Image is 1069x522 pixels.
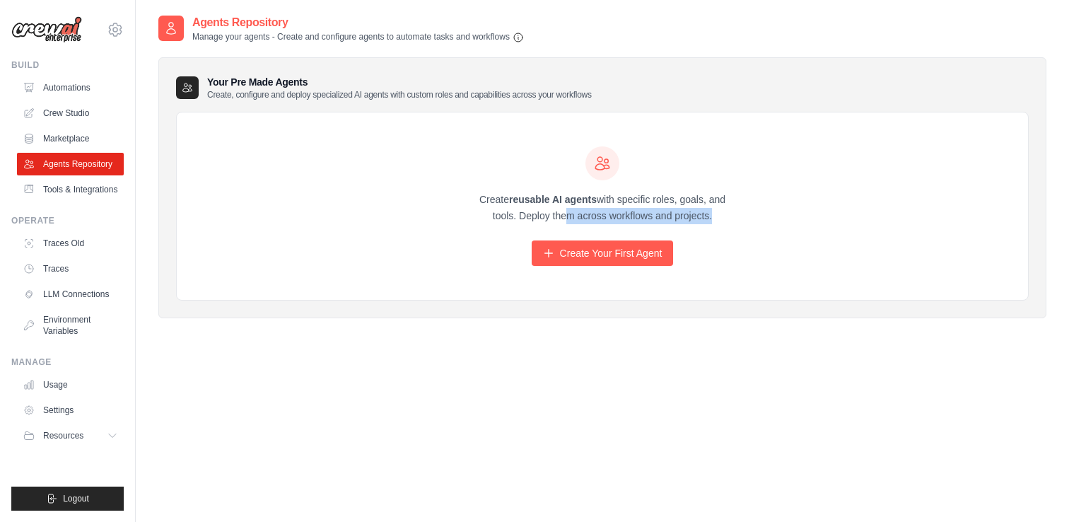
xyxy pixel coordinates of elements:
a: LLM Connections [17,283,124,306]
img: Logo [11,16,82,43]
a: Tools & Integrations [17,178,124,201]
p: Manage your agents - Create and configure agents to automate tasks and workflows [192,31,524,43]
h3: Your Pre Made Agents [207,75,592,100]
a: Traces Old [17,232,124,255]
a: Create Your First Agent [532,240,674,266]
a: Agents Repository [17,153,124,175]
strong: reusable AI agents [509,194,597,205]
a: Marketplace [17,127,124,150]
a: Environment Variables [17,308,124,342]
a: Automations [17,76,124,99]
a: Settings [17,399,124,422]
span: Logout [63,493,89,504]
a: Usage [17,373,124,396]
p: Create, configure and deploy specialized AI agents with custom roles and capabilities across your... [207,89,592,100]
p: Create with specific roles, goals, and tools. Deploy them across workflows and projects. [467,192,738,224]
div: Build [11,59,124,71]
span: Resources [43,430,83,441]
div: Manage [11,356,124,368]
div: Operate [11,215,124,226]
a: Crew Studio [17,102,124,124]
button: Logout [11,487,124,511]
a: Traces [17,257,124,280]
button: Resources [17,424,124,447]
h2: Agents Repository [192,14,524,31]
